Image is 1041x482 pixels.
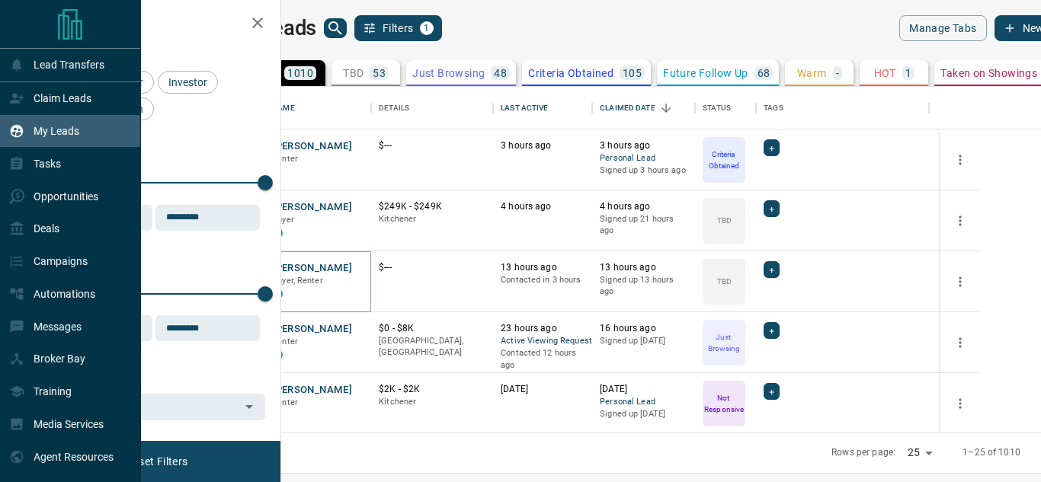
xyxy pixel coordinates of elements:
p: - [836,68,839,78]
span: + [769,201,774,216]
button: Open [239,396,260,417]
p: 4 hours ago [501,200,585,213]
span: + [769,262,774,277]
span: + [769,384,774,399]
button: more [949,270,972,293]
button: more [949,148,972,171]
div: Name [272,87,295,129]
p: TBD [343,68,364,78]
button: [PERSON_NAME] [272,139,352,154]
h2: Filters [49,15,265,34]
button: search button [324,18,347,38]
div: + [764,139,780,156]
span: Personal Lead [600,152,687,165]
div: Details [379,87,409,129]
div: + [764,322,780,339]
p: $--- [379,139,485,152]
div: Claimed Date [592,87,695,129]
div: + [764,261,780,278]
button: more [949,392,972,415]
p: HOT [874,68,896,78]
span: + [769,140,774,155]
p: [GEOGRAPHIC_DATA], [GEOGRAPHIC_DATA] [379,335,485,359]
p: [DATE] [501,383,585,396]
button: [PERSON_NAME] [272,322,352,337]
p: Kitchener [379,396,485,408]
p: Just Browsing [412,68,485,78]
span: Renter [272,154,298,164]
button: [PERSON_NAME] [272,261,352,276]
div: Details [371,87,493,129]
p: 53 [373,68,386,78]
div: Investor [158,71,218,94]
div: Claimed Date [600,87,655,129]
button: [PERSON_NAME] [272,200,352,215]
p: Signed up [DATE] [600,335,687,347]
p: Rows per page: [831,446,895,459]
span: + [769,323,774,338]
p: 1 [905,68,911,78]
p: 1010 [287,68,313,78]
p: 105 [623,68,642,78]
div: Name [264,87,371,129]
p: 1–25 of 1010 [963,446,1020,459]
p: $2K - $2K [379,383,485,396]
p: Signed up [DATE] [600,408,687,420]
span: Investor [163,76,213,88]
div: Last Active [493,87,592,129]
p: Signed up 13 hours ago [600,274,687,298]
div: Status [703,87,731,129]
p: 3 hours ago [501,139,585,152]
p: Kitchener [379,213,485,225]
p: TBD [717,276,732,287]
p: [DATE] [600,383,687,396]
p: Not Responsive [704,392,744,415]
div: Last Active [501,87,548,129]
p: TBD [717,215,732,226]
p: Taken on Showings [940,68,1037,78]
p: $--- [379,261,485,274]
p: $0 - $8K [379,322,485,335]
div: Tags [764,87,783,129]
span: Renter [272,397,298,407]
span: Personal Lead [600,396,687,409]
p: 23 hours ago [501,322,585,335]
p: 3 hours ago [600,139,687,152]
div: Tags [756,87,929,129]
button: Filters1 [354,15,442,41]
p: Signed up 3 hours ago [600,164,687,177]
button: [PERSON_NAME] [272,383,352,397]
span: Active Viewing Request [501,335,585,348]
span: Buyer, Renter [272,276,323,286]
span: Buyer [272,215,294,225]
p: 13 hours ago [501,261,585,274]
p: Signed up 21 hours ago [600,213,687,237]
p: Contacted in 3 hours [501,274,585,286]
p: Just Browsing [704,331,744,354]
p: Contacted 12 hours ago [501,347,585,371]
p: 16 hours ago [600,322,687,335]
p: Criteria Obtained [704,148,744,171]
button: Manage Tabs [899,15,986,41]
p: 48 [494,68,507,78]
button: more [949,331,972,354]
p: Warm [797,68,827,78]
div: + [764,200,780,217]
button: more [949,209,972,232]
span: Renter [272,337,298,346]
p: Criteria Obtained [528,68,613,78]
p: $249K - $249K [379,200,485,213]
p: 13 hours ago [600,261,687,274]
p: 4 hours ago [600,200,687,213]
div: 25 [902,442,938,464]
p: 68 [758,68,770,78]
div: + [764,383,780,400]
button: Reset Filters [116,448,197,474]
div: Status [695,87,756,129]
span: 1 [421,23,432,34]
p: Future Follow Up [663,68,748,78]
button: Sort [655,97,677,119]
